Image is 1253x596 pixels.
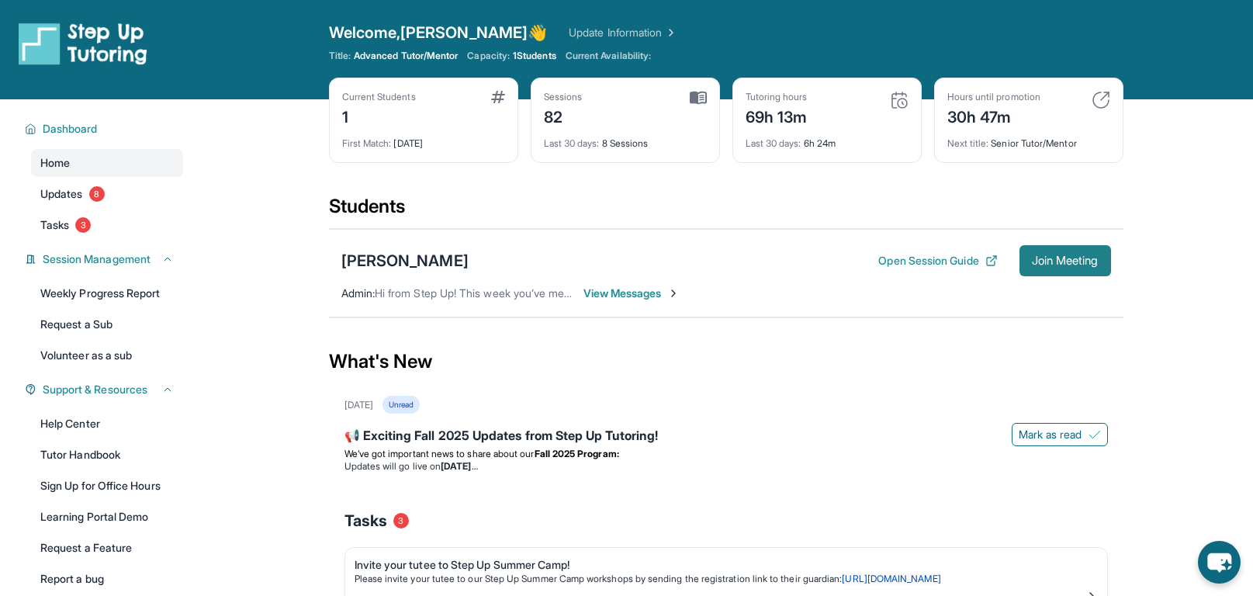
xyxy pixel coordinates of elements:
strong: [DATE] [441,460,477,472]
div: 1 [342,103,416,128]
a: Request a Sub [31,310,183,338]
span: Updates [40,186,83,202]
button: Open Session Guide [878,253,997,269]
a: Request a Feature [31,534,183,562]
button: Join Meeting [1019,245,1111,276]
li: Updates will go live on [344,460,1108,473]
img: card [890,91,909,109]
span: Session Management [43,251,151,267]
div: Senior Tutor/Mentor [947,128,1110,150]
span: Home [40,155,70,171]
span: First Match : [342,137,392,149]
a: Volunteer as a sub [31,341,183,369]
a: Updates8 [31,180,183,208]
div: Students [329,194,1123,228]
div: Invite your tutee to Step Up Summer Camp! [355,557,1085,573]
span: Last 30 days : [746,137,801,149]
button: Session Management [36,251,174,267]
button: chat-button [1198,541,1241,584]
span: Last 30 days : [544,137,600,149]
div: 82 [544,103,583,128]
div: Tutoring hours [746,91,808,103]
span: 3 [75,217,91,233]
span: Admin : [341,286,375,300]
img: logo [19,22,147,65]
span: 8 [89,186,105,202]
button: Dashboard [36,121,174,137]
div: 📢 Exciting Fall 2025 Updates from Step Up Tutoring! [344,426,1108,448]
div: Sessions [544,91,583,103]
div: Hours until promotion [947,91,1040,103]
a: Report a bug [31,565,183,593]
span: Mark as read [1019,427,1082,442]
span: Title: [329,50,351,62]
img: Chevron-Right [667,287,680,300]
span: Advanced Tutor/Mentor [354,50,458,62]
span: 1 Students [513,50,556,62]
a: Tutor Handbook [31,441,183,469]
span: Tasks [40,217,69,233]
img: card [491,91,505,103]
div: [PERSON_NAME] [341,250,469,272]
img: card [1092,91,1110,109]
div: Current Students [342,91,416,103]
a: Weekly Progress Report [31,279,183,307]
a: Learning Portal Demo [31,503,183,531]
div: 6h 24m [746,128,909,150]
p: Please invite your tutee to our Step Up Summer Camp workshops by sending the registration link to... [355,573,1085,585]
a: Tasks3 [31,211,183,239]
img: card [690,91,707,105]
span: Current Availability: [566,50,651,62]
a: Home [31,149,183,177]
div: Unread [382,396,420,414]
a: Help Center [31,410,183,438]
a: [URL][DOMAIN_NAME] [842,573,940,584]
img: Chevron Right [662,25,677,40]
div: What's New [329,327,1123,396]
span: View Messages [583,286,680,301]
span: 3 [393,513,409,528]
a: Sign Up for Office Hours [31,472,183,500]
button: Mark as read [1012,423,1108,446]
span: Capacity: [467,50,510,62]
span: Join Meeting [1032,256,1099,265]
span: Hi from Step Up! This week you’ve met for 0 minutes and this month you’ve met for 6 hours. Happy ... [375,286,907,300]
span: Dashboard [43,121,98,137]
button: Support & Resources [36,382,174,397]
a: Update Information [569,25,677,40]
div: 30h 47m [947,103,1040,128]
strong: Fall 2025 Program: [535,448,619,459]
span: Next title : [947,137,989,149]
span: Support & Resources [43,382,147,397]
img: Mark as read [1089,428,1101,441]
span: Tasks [344,510,387,532]
div: 69h 13m [746,103,808,128]
div: 8 Sessions [544,128,707,150]
div: [DATE] [342,128,505,150]
div: [DATE] [344,399,373,411]
span: We’ve got important news to share about our [344,448,535,459]
span: Welcome, [PERSON_NAME] 👋 [329,22,548,43]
